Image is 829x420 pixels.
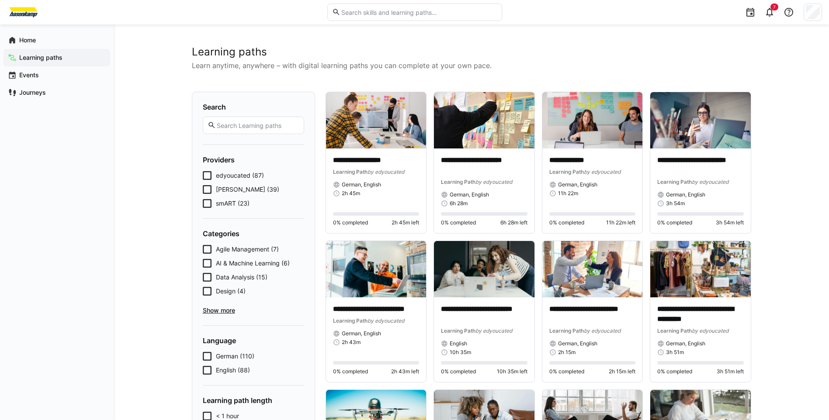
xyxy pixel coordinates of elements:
[216,287,246,296] span: Design (4)
[549,169,584,175] span: Learning Path
[450,191,489,198] span: German, English
[216,171,264,180] span: edyoucated (87)
[692,179,728,185] span: by edyoucated
[434,92,534,148] img: image
[542,92,643,148] img: image
[333,169,368,175] span: Learning Path
[450,340,467,347] span: English
[333,219,368,226] span: 0% completed
[368,169,404,175] span: by edyoucated
[441,327,475,334] span: Learning Path
[666,200,685,207] span: 3h 54m
[216,199,250,208] span: smART (23)
[549,219,584,226] span: 0% completed
[203,396,304,405] h4: Learning path length
[441,179,475,185] span: Learning Path
[216,352,254,361] span: German (110)
[326,241,427,297] img: image
[216,259,290,268] span: AI & Machine Learning (6)
[192,45,751,59] h2: Learning paths
[434,241,534,297] img: image
[216,185,279,194] span: [PERSON_NAME] (39)
[558,340,597,347] span: German, English
[203,103,304,111] h4: Search
[497,368,527,375] span: 10h 35m left
[549,327,584,334] span: Learning Path
[606,219,635,226] span: 11h 22m left
[609,368,635,375] span: 2h 15m left
[342,190,360,197] span: 2h 45m
[203,306,304,315] span: Show more
[216,273,267,282] span: Data Analysis (15)
[558,349,576,356] span: 2h 15m
[216,366,250,375] span: English (88)
[441,368,476,375] span: 0% completed
[475,327,512,334] span: by edyoucated
[475,179,512,185] span: by edyoucated
[666,340,705,347] span: German, English
[333,317,368,324] span: Learning Path
[203,336,304,345] h4: Language
[450,200,468,207] span: 6h 28m
[650,241,751,297] img: image
[342,181,381,188] span: German, English
[650,92,751,148] img: image
[342,330,381,337] span: German, English
[340,8,497,16] input: Search skills and learning paths…
[203,155,304,164] h4: Providers
[773,4,776,10] span: 7
[717,368,744,375] span: 3h 51m left
[584,327,621,334] span: by edyoucated
[500,219,527,226] span: 6h 28m left
[584,169,621,175] span: by edyoucated
[558,190,578,197] span: 11h 22m
[657,327,692,334] span: Learning Path
[657,179,692,185] span: Learning Path
[326,92,427,148] img: image
[692,327,728,334] span: by edyoucated
[716,219,744,226] span: 3h 54m left
[391,368,419,375] span: 2h 43m left
[542,241,643,297] img: image
[192,60,751,71] p: Learn anytime, anywhere – with digital learning paths you can complete at your own pace.
[558,181,597,188] span: German, English
[666,191,705,198] span: German, English
[216,245,279,254] span: Agile Management (7)
[666,349,684,356] span: 3h 51m
[368,317,404,324] span: by edyoucated
[657,368,692,375] span: 0% completed
[657,219,692,226] span: 0% completed
[216,121,299,129] input: Search Learning paths
[441,219,476,226] span: 0% completed
[203,229,304,238] h4: Categories
[392,219,419,226] span: 2h 45m left
[342,339,361,346] span: 2h 43m
[549,368,584,375] span: 0% completed
[450,349,471,356] span: 10h 35m
[333,368,368,375] span: 0% completed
